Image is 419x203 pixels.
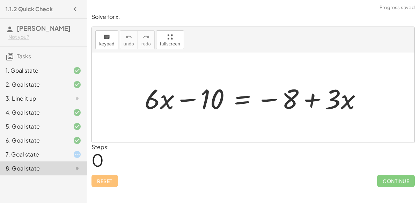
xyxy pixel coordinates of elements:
[6,150,62,159] div: 7. Goal state
[95,30,118,49] button: keyboardkeypad
[73,136,81,145] i: Task finished and correct.
[91,13,415,21] p: Solve for x.
[380,4,415,11] span: Progress saved
[6,108,62,117] div: 4. Goal state
[125,33,132,41] i: undo
[6,136,62,145] div: 6. Goal state
[73,80,81,89] i: Task finished and correct.
[141,42,151,46] span: redo
[124,42,134,46] span: undo
[6,66,62,75] div: 1. Goal state
[6,164,62,173] div: 8. Goal state
[120,30,138,49] button: undoundo
[73,164,81,173] i: Task not started.
[6,94,62,103] div: 3. Line it up
[99,42,115,46] span: keypad
[91,143,109,151] label: Steps:
[73,108,81,117] i: Task finished and correct.
[73,150,81,159] i: Task started.
[91,149,104,171] span: 0
[17,24,71,32] span: [PERSON_NAME]
[73,94,81,103] i: Task not started.
[138,30,155,49] button: redoredo
[6,122,62,131] div: 5. Goal state
[160,42,180,46] span: fullscreen
[73,66,81,75] i: Task finished and correct.
[143,33,149,41] i: redo
[6,80,62,89] div: 2. Goal state
[6,5,53,13] h4: 1.1.2 Quick Check
[17,52,31,60] span: Tasks
[156,30,184,49] button: fullscreen
[8,34,81,41] div: Not you?
[103,33,110,41] i: keyboard
[73,122,81,131] i: Task finished and correct.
